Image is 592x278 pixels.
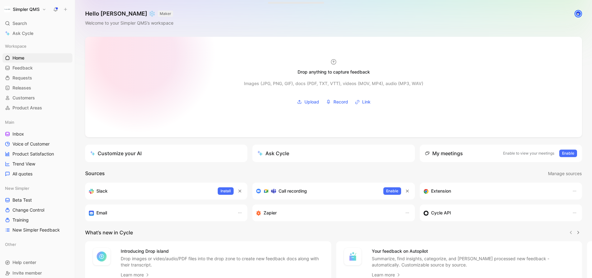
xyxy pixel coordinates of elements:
[12,20,27,27] span: Search
[218,187,234,195] button: Install
[2,258,72,267] div: Help center
[295,97,321,107] button: Upload
[304,98,319,106] span: Upload
[12,85,31,91] span: Releases
[425,150,463,157] div: My meetings
[372,247,575,255] h4: Your feedback on Autopilot
[2,215,72,225] a: Training
[252,145,415,162] button: Ask Cycle
[85,10,173,17] h1: Hello [PERSON_NAME] ❄️
[324,97,350,107] button: Record
[13,7,40,12] h1: Simpler QMS
[96,187,108,195] h3: Slack
[503,150,554,156] p: Enable to view your meetings
[256,209,398,217] div: Capture feedback from thousands of sources with Zapier (survey results, recordings, sheets, etc).
[279,187,307,195] h3: Call recording
[257,150,289,157] div: Ask Cycle
[12,105,42,111] span: Product Areas
[12,151,54,157] span: Product Satisfaction
[121,247,324,255] h4: Introducing Drop island
[12,55,24,61] span: Home
[12,141,50,147] span: Voice of Customer
[383,187,401,195] button: Enable
[431,209,451,217] h3: Cycle API
[2,240,72,249] div: Other
[431,187,451,195] h3: Extension
[96,209,107,217] h3: Email
[244,80,423,87] div: Images (JPG, PNG, GIF), docs (PDF, TXT, VTT), videos (MOV, MP4), audio (MP3, WAV)
[2,117,72,127] div: Main
[221,188,231,194] span: Install
[2,29,72,38] a: Ask Cycle
[2,149,72,159] a: Product Satisfaction
[12,270,42,276] span: Invite member
[386,188,398,194] span: Enable
[2,129,72,139] a: Inbox
[2,225,72,235] a: New Simpler Feedback
[2,73,72,83] a: Requests
[2,19,72,28] div: Search
[2,205,72,215] a: Change Control
[2,240,72,251] div: Other
[2,184,72,235] div: New SimplerBeta TestChange ControlTrainingNew Simpler Feedback
[2,169,72,179] a: All quotes
[2,195,72,205] a: Beta Test
[2,83,72,93] a: Releases
[85,229,133,236] h2: What’s new in Cycle
[2,93,72,103] a: Customers
[559,150,577,157] button: Enable
[85,145,247,162] a: Customize your AI
[424,187,566,195] div: Capture feedback from anywhere on the web
[12,217,29,223] span: Training
[353,97,373,107] button: Link
[12,260,36,265] span: Help center
[12,161,35,167] span: Trend View
[2,139,72,149] a: Voice of Customer
[256,187,378,195] div: Record & transcribe meetings from Zoom, Meet & Teams.
[89,187,213,195] div: Sync your customers, send feedback and get updates in Slack
[575,11,581,17] img: avatar
[362,98,371,106] span: Link
[12,95,35,101] span: Customers
[90,150,142,157] div: Customize your AI
[89,209,231,217] div: Forward emails to your feedback inbox
[12,207,44,213] span: Change Control
[2,184,72,193] div: New Simpler
[12,227,60,233] span: New Simpler Feedback
[333,98,348,106] span: Record
[264,209,277,217] h3: Zapier
[298,68,370,76] div: Drop anything to capture feedback
[2,268,72,278] div: Invite member
[4,6,10,12] img: Simpler QMS
[158,11,173,17] button: MAKER
[2,63,72,73] a: Feedback
[5,241,16,247] span: Other
[12,30,33,37] span: Ask Cycle
[5,185,29,191] span: New Simpler
[2,5,48,14] button: Simpler QMSSimpler QMS
[2,41,72,51] div: Workspace
[85,19,173,27] div: Welcome to your Simpler QMS’s workspace
[121,256,324,268] p: Drop images or video/audio/PDF files into the drop zone to create new feedback docs along with th...
[2,159,72,169] a: Trend View
[12,197,32,203] span: Beta Test
[12,75,32,81] span: Requests
[5,43,27,49] span: Workspace
[372,256,575,268] p: Summarize, find insights, categorize, and [PERSON_NAME] processed new feedback - automatically. C...
[85,170,105,178] h2: Sources
[548,170,582,178] button: Manage sources
[562,150,574,156] span: Enable
[2,53,72,63] a: Home
[424,209,566,217] div: Sync customers & send feedback from custom sources. Get inspired by our favorite use case
[5,119,14,125] span: Main
[2,117,72,179] div: MainInboxVoice of CustomerProduct SatisfactionTrend ViewAll quotes
[12,171,32,177] span: All quotes
[2,103,72,113] a: Product Areas
[12,131,24,137] span: Inbox
[12,65,33,71] span: Feedback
